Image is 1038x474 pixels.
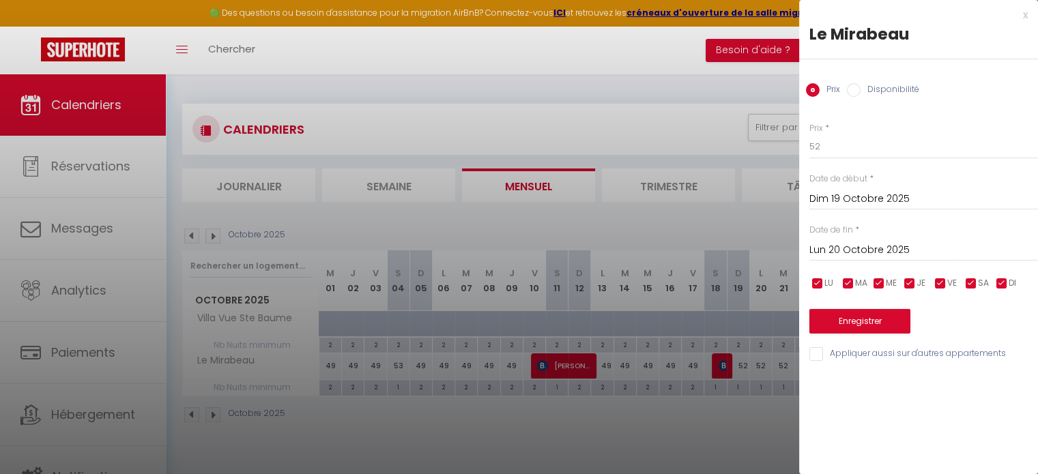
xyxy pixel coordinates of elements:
label: Prix [809,122,823,135]
button: Ouvrir le widget de chat LiveChat [11,5,52,46]
label: Disponibilité [861,83,919,98]
label: Prix [820,83,840,98]
span: DI [1009,277,1016,290]
button: Enregistrer [809,309,910,334]
span: JE [917,277,925,290]
span: ME [886,277,897,290]
div: x [799,7,1028,23]
div: Le Mirabeau [809,23,1028,45]
label: Date de fin [809,224,853,237]
span: VE [947,277,957,290]
span: MA [855,277,867,290]
span: SA [978,277,989,290]
span: LU [824,277,833,290]
label: Date de début [809,173,867,186]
